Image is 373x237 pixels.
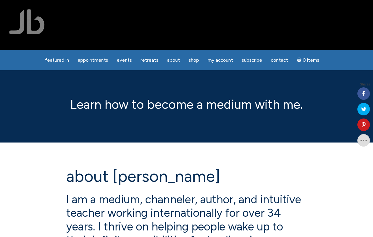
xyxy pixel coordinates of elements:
[303,58,319,63] span: 0 items
[242,57,262,63] span: Subscribe
[204,54,237,66] a: My Account
[45,57,69,63] span: featured in
[9,9,45,34] img: Jamie Butler. The Everyday Medium
[208,57,233,63] span: My Account
[117,57,132,63] span: Events
[189,57,199,63] span: Shop
[271,57,288,63] span: Contact
[113,54,136,66] a: Events
[137,54,162,66] a: Retreats
[141,57,158,63] span: Retreats
[167,57,180,63] span: About
[78,57,108,63] span: Appointments
[66,95,307,114] p: Learn how to become a medium with me.
[185,54,203,66] a: Shop
[238,54,266,66] a: Subscribe
[66,167,307,185] h1: About [PERSON_NAME]
[267,54,292,66] a: Contact
[163,54,184,66] a: About
[297,57,303,63] i: Cart
[293,54,323,66] a: Cart0 items
[360,83,370,86] span: Shares
[41,54,73,66] a: featured in
[74,54,112,66] a: Appointments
